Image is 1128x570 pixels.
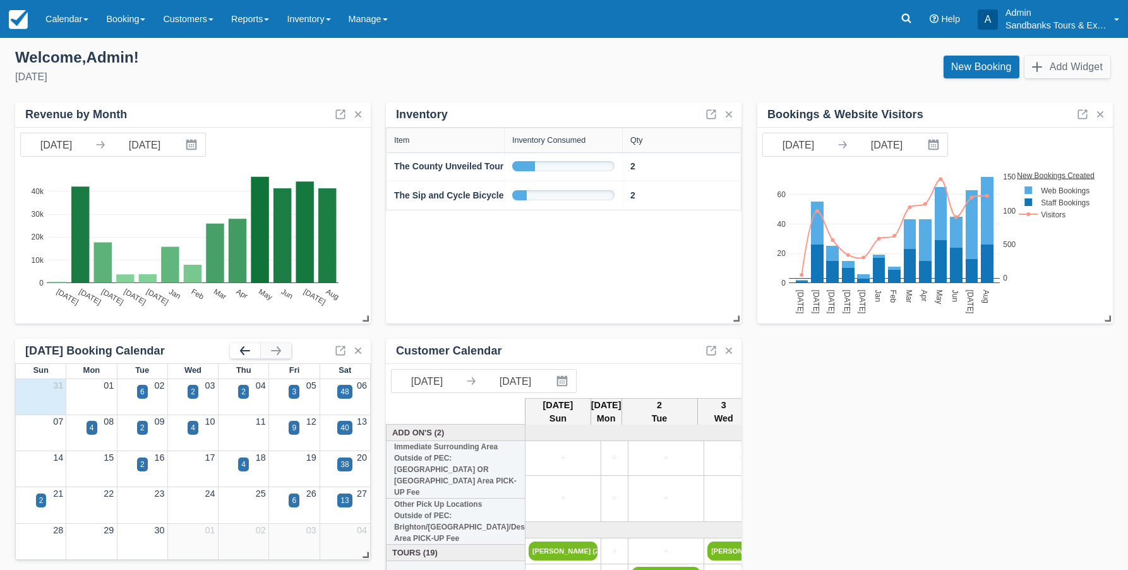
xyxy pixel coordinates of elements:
a: 29 [104,525,114,535]
a: 22 [104,488,114,499]
a: Add On's (2) [390,427,522,439]
a: 14 [53,452,63,463]
a: 04 [256,380,266,391]
a: + [632,545,700,559]
a: + [632,492,700,506]
a: 19 [306,452,316,463]
a: 01 [205,525,215,535]
button: Interact with the calendar and add the check-in date for your trip. [551,370,576,392]
a: [PERSON_NAME] (2) [529,542,597,561]
div: 2 [191,386,195,397]
text: New Bookings Created [1017,171,1095,179]
input: Start Date [21,133,92,156]
strong: 2 [630,190,635,200]
span: Thu [236,365,251,375]
th: Immediate Surrounding Area Outside of PEC: [GEOGRAPHIC_DATA] OR [GEOGRAPHIC_DATA] Area PICK-UP Fee [387,441,525,499]
a: + [604,451,625,465]
a: 12 [306,416,316,427]
div: 2 [39,495,44,506]
div: A [978,9,998,30]
a: 25 [256,488,266,499]
button: Interact with the calendar and add the check-in date for your trip. [922,133,947,156]
div: Customer Calendar [396,344,502,358]
div: 48 [340,386,349,397]
span: Sun [33,365,48,375]
th: [DATE] Mon [591,398,621,426]
div: 2 [241,386,246,397]
a: 16 [154,452,164,463]
a: 06 [357,380,367,391]
th: 3 Wed [697,398,750,426]
div: 2 [140,459,145,470]
p: Admin [1005,6,1107,19]
a: + [529,451,597,465]
a: 28 [53,525,63,535]
a: 08 [104,416,114,427]
a: [PERSON_NAME] (2) [707,542,776,561]
input: Start Date [392,370,462,392]
div: 4 [191,422,195,434]
a: 01 [104,380,114,391]
div: Qty [630,136,643,145]
strong: The Sip and Cycle Bicycle Tour [394,190,525,200]
a: New Booking [944,56,1019,78]
div: 38 [340,459,349,470]
div: 4 [90,422,94,434]
div: Inventory [396,107,448,122]
div: 6 [292,495,296,506]
span: Fri [289,365,300,375]
a: 02 [154,380,164,391]
i: Help [930,15,939,23]
a: 04 [357,525,367,535]
a: 11 [256,416,266,427]
a: 30 [154,525,164,535]
a: 26 [306,488,316,499]
a: + [604,492,625,506]
a: 20 [357,452,367,463]
div: Item [394,136,410,145]
strong: The County Unveiled Tour [394,161,503,171]
a: 2 [630,189,635,202]
input: End Date [851,133,922,156]
a: 2 [630,160,635,173]
span: Wed [184,365,201,375]
a: 18 [256,452,266,463]
div: 40 [340,422,349,434]
input: Start Date [763,133,834,156]
span: Mon [83,365,100,375]
button: Add Widget [1024,56,1110,78]
div: 3 [292,386,296,397]
a: + [529,492,597,506]
a: + [632,451,700,465]
div: Welcome , Admin ! [15,48,554,67]
input: End Date [480,370,551,392]
a: 02 [256,525,266,535]
th: [DATE] Sun [525,398,591,426]
div: Bookings & Website Visitors [767,107,923,122]
strong: 2 [630,161,635,171]
div: 9 [292,422,296,434]
a: 17 [205,452,215,463]
div: 2 [140,422,145,434]
span: Sat [339,365,351,375]
img: checkfront-main-nav-mini-logo.png [9,10,28,29]
div: 6 [140,386,145,397]
a: The County Unveiled Tour [394,160,503,173]
a: + [604,545,625,559]
a: + [707,492,776,506]
a: 21 [53,488,63,499]
span: Tue [135,365,149,375]
a: 23 [154,488,164,499]
p: Sandbanks Tours & Experiences [1005,19,1107,32]
a: Tours (19) [390,547,522,559]
span: Help [941,14,960,24]
a: 03 [306,525,316,535]
a: 10 [205,416,215,427]
div: [DATE] [15,70,554,85]
a: 13 [357,416,367,427]
a: 27 [357,488,367,499]
th: 2 Tue [621,398,697,426]
a: 03 [205,380,215,391]
a: 15 [104,452,114,463]
button: Interact with the calendar and add the check-in date for your trip. [180,133,205,156]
